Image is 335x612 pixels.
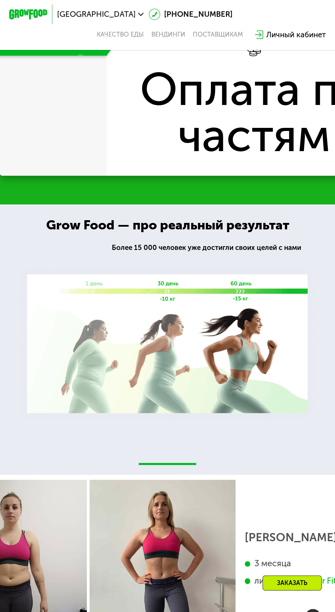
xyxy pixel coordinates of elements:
span: [GEOGRAPHIC_DATA] [57,11,136,18]
a: Качество еды [97,31,144,38]
div: Личный кабинет [266,29,326,41]
div: Заказать [263,575,322,590]
div: Grow Food — про реальный результат [36,215,299,235]
div: Более 15 000 человек уже достигли своих целей с нами [112,242,307,253]
a: Вендинги [151,31,185,38]
div: поставщикам [193,31,243,38]
a: [PHONE_NUMBER] [149,9,232,20]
